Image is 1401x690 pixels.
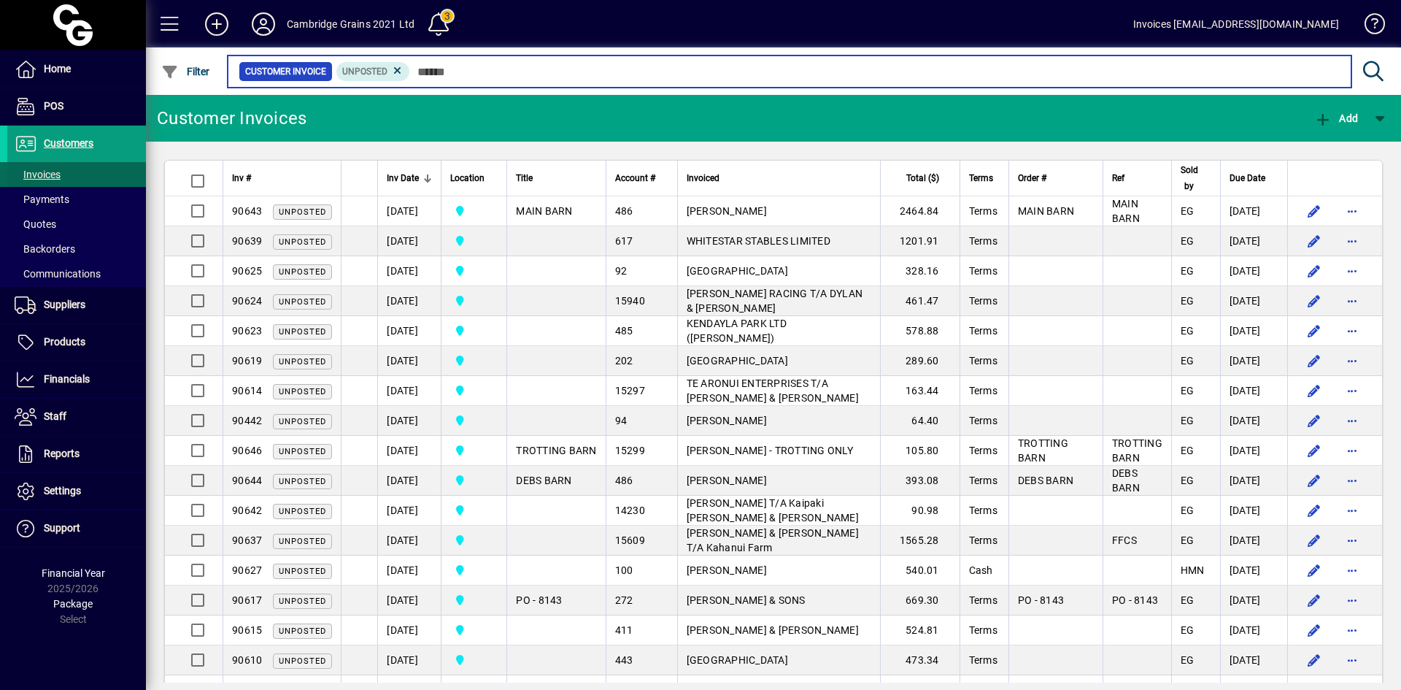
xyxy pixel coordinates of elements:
[42,567,105,579] span: Financial Year
[516,170,533,186] span: Title
[377,526,441,556] td: [DATE]
[880,466,960,496] td: 393.08
[7,287,146,323] a: Suppliers
[687,170,719,186] span: Invoiced
[161,66,210,77] span: Filter
[232,265,262,277] span: 90625
[1220,496,1287,526] td: [DATE]
[279,237,326,247] span: Unposted
[232,235,262,247] span: 90639
[7,162,146,187] a: Invoices
[232,564,262,576] span: 90627
[1340,349,1364,372] button: More options
[516,445,596,456] span: TROTTING BARN
[450,263,498,279] span: Cambridge Grains 2021 Ltd
[516,205,572,217] span: MAIN BARN
[1112,534,1137,546] span: FFCS
[1302,259,1326,283] button: Edit
[1340,289,1364,313] button: More options
[1340,379,1364,402] button: More options
[615,505,645,516] span: 14230
[1311,105,1362,131] button: Add
[377,376,441,406] td: [DATE]
[377,196,441,226] td: [DATE]
[1220,346,1287,376] td: [DATE]
[969,415,997,426] span: Terms
[44,63,71,74] span: Home
[1181,355,1194,367] span: EG
[232,445,262,456] span: 90646
[377,556,441,586] td: [DATE]
[279,507,326,516] span: Unposted
[1230,170,1278,186] div: Due Date
[1354,3,1383,50] a: Knowledge Base
[880,436,960,466] td: 105.80
[7,261,146,286] a: Communications
[193,11,240,37] button: Add
[15,193,69,205] span: Payments
[969,170,993,186] span: Terms
[377,586,441,616] td: [DATE]
[615,170,655,186] span: Account #
[279,207,326,217] span: Unposted
[969,265,997,277] span: Terms
[1220,466,1287,496] td: [DATE]
[615,564,633,576] span: 100
[1302,229,1326,253] button: Edit
[377,466,441,496] td: [DATE]
[1018,594,1064,606] span: PO - 8143
[880,226,960,256] td: 1201.91
[44,485,81,497] span: Settings
[1181,162,1198,194] span: Sold by
[615,170,668,186] div: Account #
[615,205,633,217] span: 486
[969,295,997,307] span: Terms
[880,526,960,556] td: 1565.28
[615,624,633,636] span: 411
[1302,618,1326,642] button: Edit
[615,475,633,486] span: 486
[450,383,498,399] span: Cambridge Grains 2021 Ltd
[880,346,960,376] td: 289.60
[157,107,306,130] div: Customer Invoices
[450,532,498,548] span: Cambridge Grains 2021 Ltd
[450,323,498,339] span: Cambridge Grains 2021 Ltd
[7,51,146,88] a: Home
[516,594,562,606] span: PO - 8143
[969,534,997,546] span: Terms
[377,496,441,526] td: [DATE]
[1302,648,1326,672] button: Edit
[377,316,441,346] td: [DATE]
[1340,648,1364,672] button: More options
[1302,379,1326,402] button: Edit
[1112,170,1124,186] span: Ref
[1181,654,1194,666] span: EG
[1302,319,1326,342] button: Edit
[450,562,498,578] span: Cambridge Grains 2021 Ltd
[387,170,419,186] span: Inv Date
[1220,406,1287,436] td: [DATE]
[1302,499,1326,522] button: Edit
[615,445,645,456] span: 15299
[232,170,251,186] span: Inv #
[1302,409,1326,432] button: Edit
[1220,286,1287,316] td: [DATE]
[687,564,767,576] span: [PERSON_NAME]
[7,212,146,237] a: Quotes
[279,656,326,666] span: Unposted
[1112,467,1140,494] span: DEBS BARN
[969,385,997,396] span: Terms
[450,293,498,309] span: Cambridge Grains 2021 Ltd
[232,205,262,217] span: 90643
[1340,229,1364,253] button: More options
[7,436,146,472] a: Reports
[377,406,441,436] td: [DATE]
[158,58,214,85] button: Filter
[377,256,441,286] td: [DATE]
[232,505,262,516] span: 90642
[880,616,960,645] td: 524.81
[1181,564,1205,576] span: HMN
[1302,589,1326,612] button: Edit
[615,355,633,367] span: 202
[1018,475,1073,486] span: DEBS BARN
